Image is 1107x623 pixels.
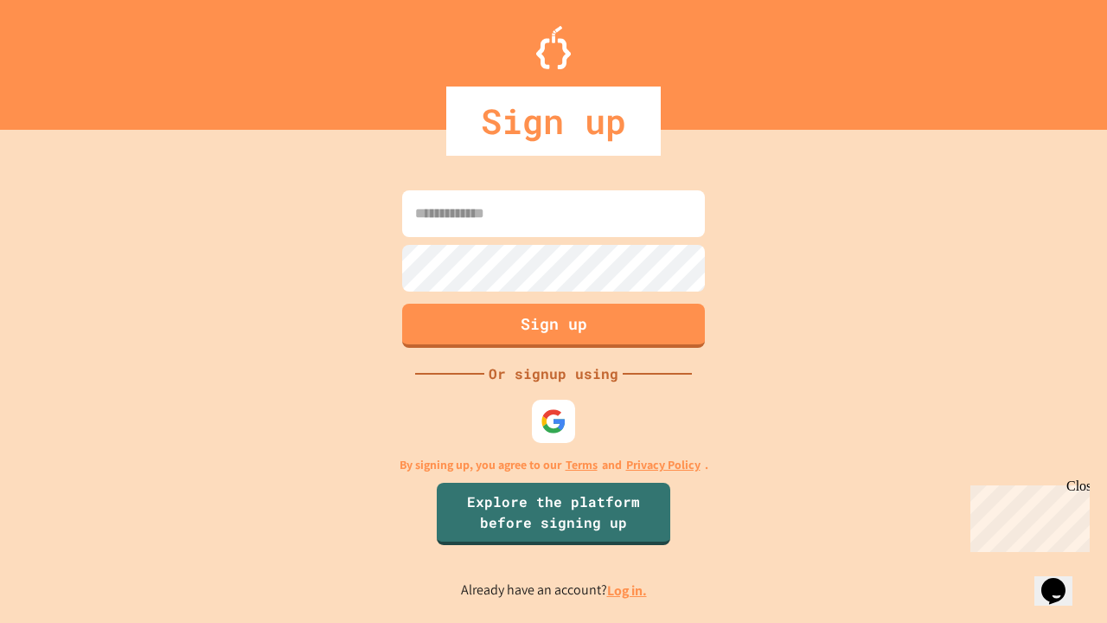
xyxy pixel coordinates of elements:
[437,483,670,545] a: Explore the platform before signing up
[536,26,571,69] img: Logo.svg
[1034,554,1090,606] iframe: chat widget
[7,7,119,110] div: Chat with us now!Close
[484,363,623,384] div: Or signup using
[446,87,661,156] div: Sign up
[402,304,705,348] button: Sign up
[963,478,1090,552] iframe: chat widget
[461,580,647,601] p: Already have an account?
[607,581,647,600] a: Log in.
[566,456,598,474] a: Terms
[400,456,708,474] p: By signing up, you agree to our and .
[626,456,701,474] a: Privacy Policy
[541,408,566,434] img: google-icon.svg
